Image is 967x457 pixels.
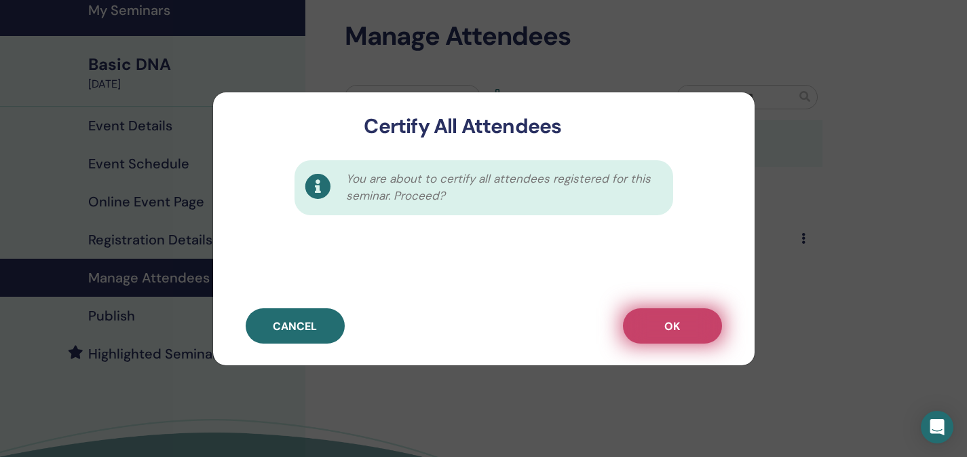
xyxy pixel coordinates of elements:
span: OK [664,319,680,333]
h3: Certify All Attendees [235,114,691,139]
div: Open Intercom Messenger [921,411,953,443]
button: Cancel [246,308,345,344]
span: You are about to certify all attendees registered for this seminar. Proceed? [346,170,658,205]
button: OK [623,308,722,344]
span: Cancel [273,319,317,333]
